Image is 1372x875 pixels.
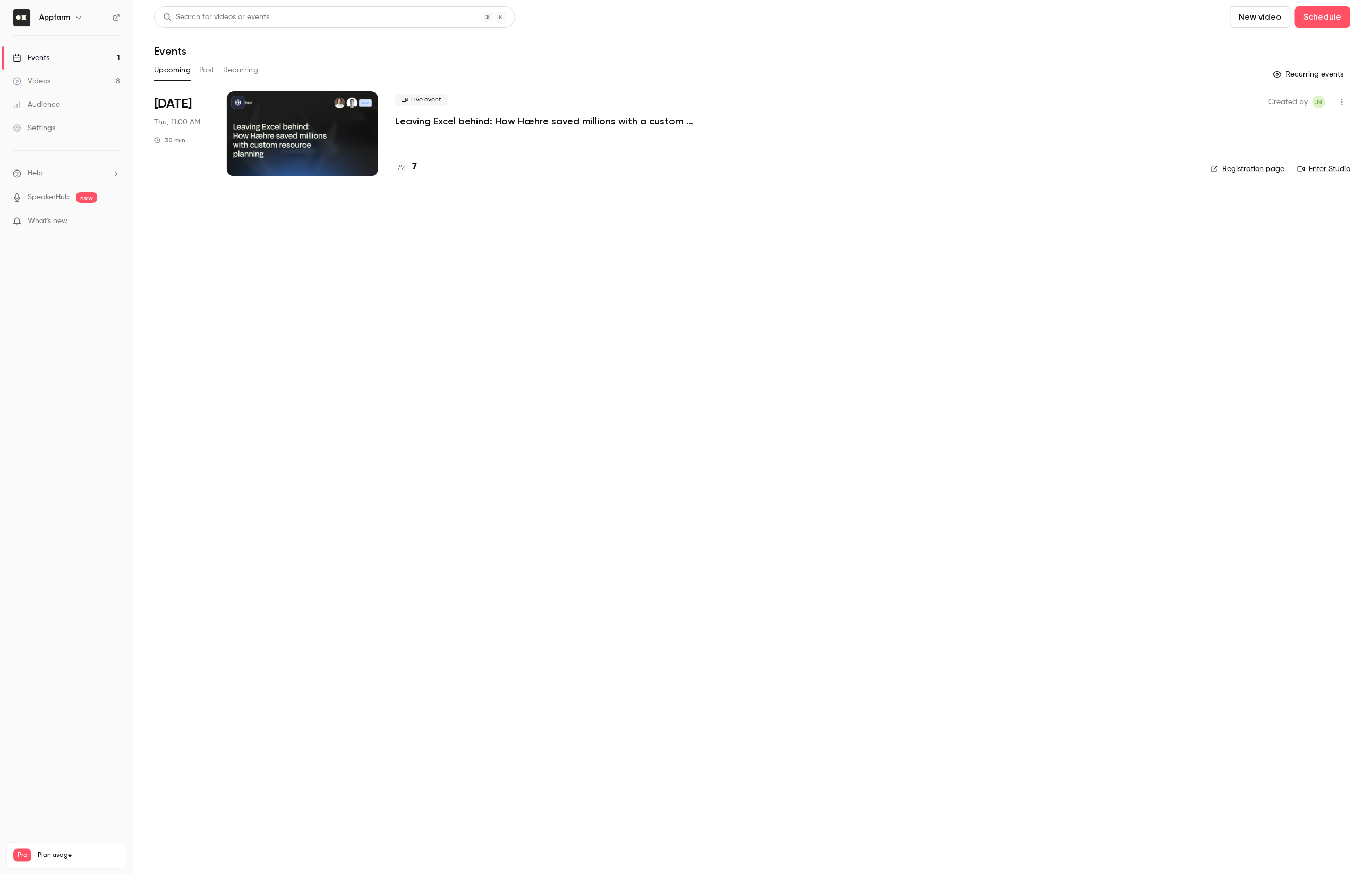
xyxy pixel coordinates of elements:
div: Audience [13,99,60,110]
div: Events [13,53,49,63]
span: Help [28,168,43,179]
div: Videos [13,76,50,87]
li: help-dropdown-opener [13,168,120,179]
button: Schedule [1295,6,1351,28]
span: What's new [28,216,67,227]
span: Thu, 11:00 AM [154,117,200,128]
div: Sep 18 Thu, 11:00 AM (Europe/Oslo) [154,91,210,176]
img: Appfarm [13,9,30,26]
span: Live event [395,94,448,106]
span: [DATE] [154,96,192,113]
iframe: Noticeable Trigger [107,217,120,226]
span: Plan usage [38,851,120,860]
span: Created by [1269,96,1308,108]
button: Past [199,62,215,79]
h4: 7 [412,160,417,174]
div: Search for videos or events [163,12,269,23]
a: 7 [395,160,417,174]
div: Settings [13,123,55,133]
a: SpeakerHub [28,192,70,203]
button: Recurring [223,62,259,79]
span: JR [1315,96,1323,108]
button: Upcoming [154,62,191,79]
span: Pro [13,849,31,862]
a: Enter Studio [1298,164,1351,174]
h6: Appfarm [39,12,70,23]
a: Registration page [1211,164,1285,174]
div: 30 min [154,136,185,145]
button: Recurring events [1268,66,1351,83]
button: New video [1230,6,1291,28]
h1: Events [154,45,186,57]
span: Julie Remen [1313,96,1325,108]
span: new [76,192,97,203]
a: Leaving Excel behind: How Hæhre saved millions with a custom resource planner [395,115,714,128]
